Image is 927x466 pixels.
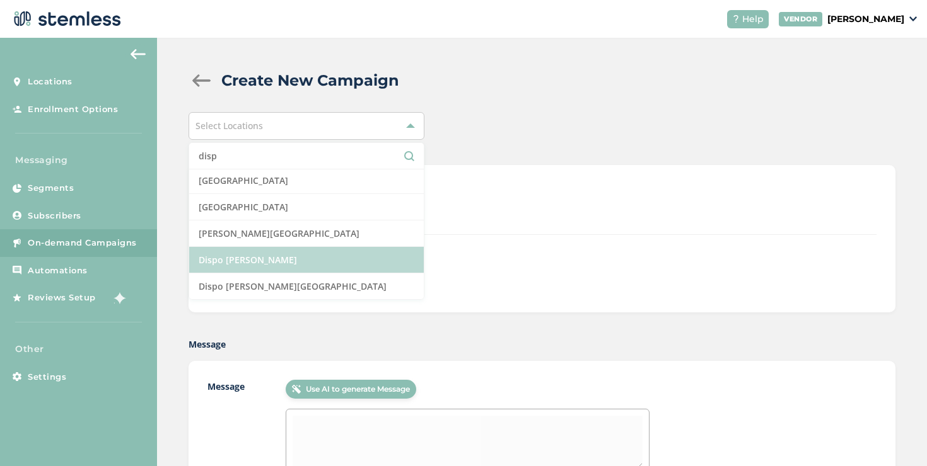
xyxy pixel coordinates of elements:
input: Search [199,149,414,162]
li: [GEOGRAPHIC_DATA] [189,168,424,194]
img: icon_down-arrow-small-66adaf34.svg [909,16,917,21]
span: Enrollment Options [28,103,118,116]
span: Locations [28,76,73,88]
span: Select Locations [195,120,263,132]
div: VENDOR [779,12,822,26]
img: icon-help-white-03924b79.svg [732,15,740,23]
p: [PERSON_NAME] [827,13,904,26]
span: Help [742,13,764,26]
span: Reviews Setup [28,292,96,304]
span: Automations [28,264,88,277]
li: Dispo [PERSON_NAME][GEOGRAPHIC_DATA] [189,273,424,299]
button: Use AI to generate Message [286,380,416,399]
img: logo-dark-0685b13c.svg [10,6,121,31]
li: [PERSON_NAME][GEOGRAPHIC_DATA] [189,220,424,247]
iframe: Chat Widget [864,406,927,466]
span: Settings [28,371,66,384]
span: Segments [28,182,74,195]
li: Dispo [PERSON_NAME] [189,247,424,273]
span: Subscribers [28,210,81,222]
span: Use AI to generate Message [306,384,410,395]
img: icon-arrow-back-accent-c549486e.svg [131,49,146,59]
span: On-demand Campaigns [28,237,137,249]
h2: Create New Campaign [221,69,399,92]
label: Message [189,338,226,351]
img: glitter-stars-b7820f95.gif [105,285,131,310]
li: [GEOGRAPHIC_DATA] [189,194,424,220]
